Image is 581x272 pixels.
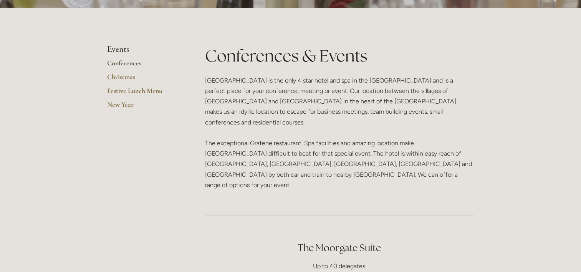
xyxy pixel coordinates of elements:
h1: Conferences & Events [205,45,474,67]
a: Christmas [107,73,180,86]
h2: The Moorgate Suite [205,241,474,255]
a: Conferences [107,59,180,73]
li: Events [107,45,180,55]
p: [GEOGRAPHIC_DATA] is the only 4 star hotel and spa in the [GEOGRAPHIC_DATA] and is a perfect plac... [205,75,474,190]
a: Festive Lunch Menu [107,86,180,100]
a: New Year [107,100,180,114]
